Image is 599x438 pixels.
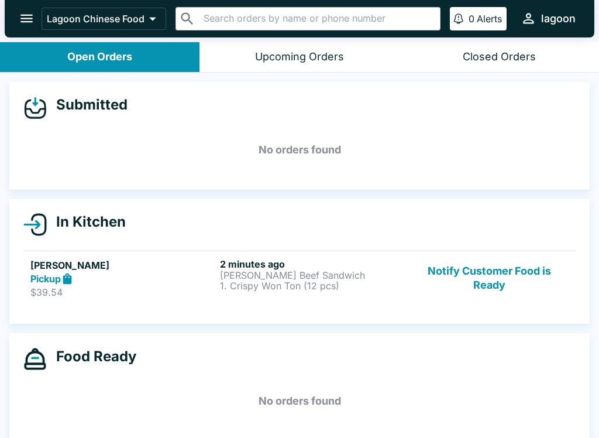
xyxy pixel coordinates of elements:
h4: Submitted [47,96,128,114]
p: 0 [469,13,474,25]
button: Notify Customer Food is Ready [410,258,569,299]
input: Search orders by name or phone number [200,11,435,27]
a: [PERSON_NAME]Pickup$39.542 minutes ago[PERSON_NAME] Beef Sandwich1. Crispy Won Ton (12 pcs)Notify... [23,251,576,306]
p: Lagoon Chinese Food [47,13,144,25]
button: open drawer [12,4,42,33]
h5: No orders found [23,129,576,171]
h4: Food Ready [47,348,136,365]
p: Alerts [477,13,502,25]
div: Upcoming Orders [255,50,344,64]
div: lagoon [541,12,576,26]
p: 1. Crispy Won Ton (12 pcs) [220,280,405,291]
p: [PERSON_NAME] Beef Sandwich [220,270,405,280]
button: lagoon [516,6,580,31]
h4: In Kitchen [47,213,126,231]
button: Lagoon Chinese Food [42,8,166,30]
h5: No orders found [23,380,576,422]
h6: 2 minutes ago [220,258,405,270]
div: Open Orders [67,50,132,64]
strong: Pickup [30,273,61,285]
p: $39.54 [30,286,215,298]
div: Closed Orders [463,50,536,64]
h5: [PERSON_NAME] [30,258,215,272]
